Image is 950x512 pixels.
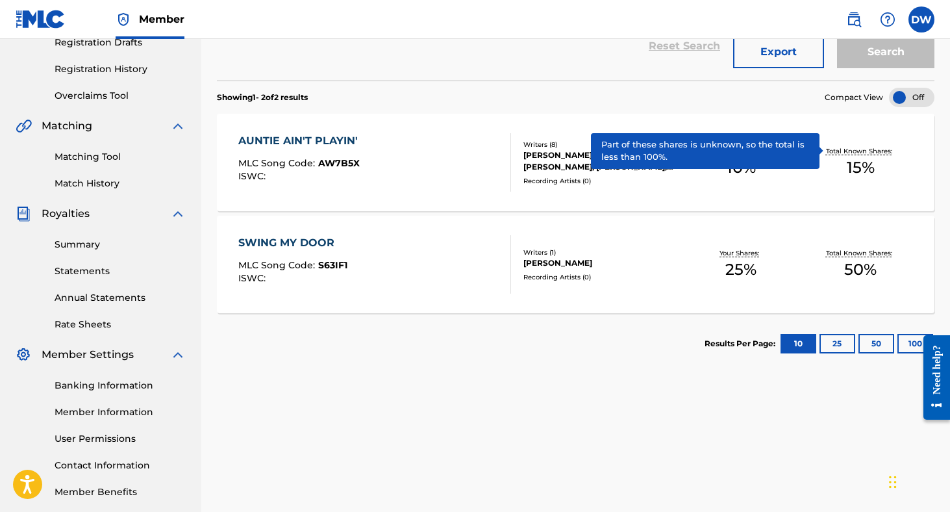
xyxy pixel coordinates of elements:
[719,146,762,156] p: Your Shares:
[16,10,66,29] img: MLC Logo
[880,12,895,27] img: help
[55,291,186,305] a: Annual Statements
[523,140,681,149] div: Writers ( 8 )
[846,12,862,27] img: search
[42,118,92,134] span: Matching
[217,216,934,313] a: SWING MY DOORMLC Song Code:S63IF1ISWC:Writers (1)[PERSON_NAME]Recording Artists (0)Your Shares:25...
[727,156,756,179] span: 10 %
[844,258,877,281] span: 50 %
[170,347,186,363] img: expand
[217,92,308,103] p: Showing 1 - 2 of 2 results
[719,248,762,258] p: Your Shares:
[170,206,186,222] img: expand
[55,459,186,472] a: Contact Information
[238,157,318,169] span: MLC Song Code :
[908,6,934,32] div: User Menu
[55,485,186,499] a: Member Benefits
[42,206,90,222] span: Royalties
[847,156,875,179] span: 15 %
[885,450,950,512] iframe: Chat Widget
[55,62,186,76] a: Registration History
[55,150,186,164] a: Matching Tool
[523,149,681,173] div: [PERSON_NAME], [PERSON_NAME], [PERSON_NAME], [PERSON_NAME], [PERSON_NAME], [PERSON_NAME], [PERSON...
[819,334,855,353] button: 25
[523,248,681,257] div: Writers ( 1 )
[238,235,347,251] div: SWING MY DOOR
[55,379,186,392] a: Banking Information
[858,334,894,353] button: 50
[139,12,184,27] span: Member
[217,114,934,211] a: AUNTIE AIN'T PLAYIN'MLC Song Code:AW7B5XISWC:Writers (8)[PERSON_NAME], [PERSON_NAME], [PERSON_NAM...
[55,177,186,190] a: Match History
[781,334,816,353] button: 10
[16,206,31,222] img: Royalties
[897,334,933,353] button: 100
[170,118,186,134] img: expand
[238,259,318,271] span: MLC Song Code :
[42,347,134,363] span: Member Settings
[16,347,31,363] img: Member Settings
[55,318,186,331] a: Rate Sheets
[826,146,895,156] p: Total Known Shares:
[841,6,867,32] a: Public Search
[238,170,269,182] span: ISWC :
[825,92,883,103] span: Compact View
[826,248,895,258] p: Total Known Shares:
[55,36,186,49] a: Registration Drafts
[116,12,131,27] img: Top Rightsholder
[523,272,681,282] div: Recording Artists ( 0 )
[238,133,364,149] div: AUNTIE AIN'T PLAYIN'
[55,89,186,103] a: Overclaims Tool
[523,257,681,269] div: [PERSON_NAME]
[55,432,186,446] a: User Permissions
[725,258,756,281] span: 25 %
[914,326,950,430] iframe: Resource Center
[55,405,186,419] a: Member Information
[705,338,779,350] p: Results Per Page:
[238,272,269,284] span: ISWC :
[523,176,681,186] div: Recording Artists ( 0 )
[889,463,897,502] div: Drag
[318,157,360,169] span: AW7B5X
[55,238,186,251] a: Summary
[875,6,901,32] div: Help
[55,264,186,278] a: Statements
[16,118,32,134] img: Matching
[318,259,347,271] span: S63IF1
[733,36,824,68] button: Export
